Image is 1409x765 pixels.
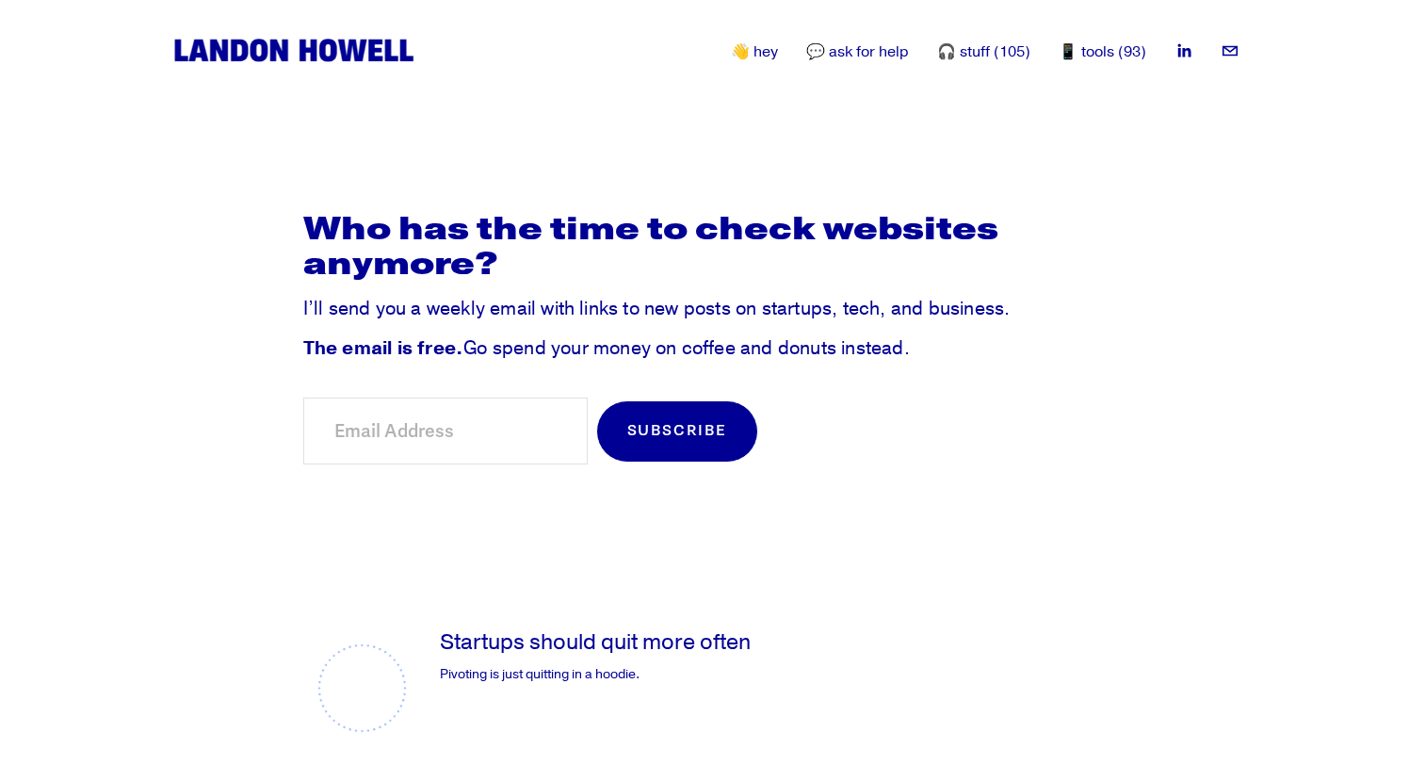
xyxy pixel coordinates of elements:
a: 💬 ask for help [806,41,909,63]
img: Landon Howell [170,35,418,66]
p: Go spend your money on coffee and donuts instead. [303,336,1107,360]
a: Startups should quit more often [303,629,440,747]
img: Startups should quit more often [303,629,421,747]
a: landon.howell@gmail.com [1221,41,1239,60]
input: Email Address [303,398,588,464]
a: 📱 tools (93) [1059,41,1146,63]
a: 🎧 stuff (105) [937,41,1030,63]
a: 👋 hey [731,41,778,63]
strong: The email is free. [303,336,464,360]
span: Subscribe [627,421,727,440]
p: Pivoting is just quitting in a hoodie. [440,665,1107,684]
h2: Who has the time to check websites anymore? [303,212,1107,283]
a: Startups should quit more often [440,628,751,656]
a: LinkedIn [1174,41,1193,60]
button: Subscribe [596,400,758,463]
p: I’ll send you a weekly email with links to new posts on startups, tech, and business. [303,297,1107,320]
